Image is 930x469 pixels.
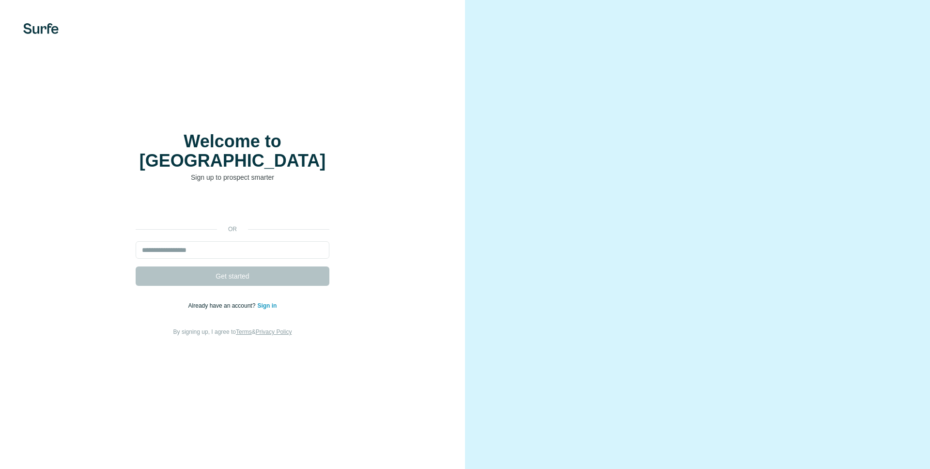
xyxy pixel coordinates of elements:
span: By signing up, I agree to & [173,328,292,335]
img: Surfe's logo [23,23,59,34]
a: Sign in [257,302,277,309]
iframe: Sign in with Google Button [131,197,334,218]
a: Terms [236,328,252,335]
span: Already have an account? [188,302,258,309]
a: Privacy Policy [256,328,292,335]
p: Sign up to prospect smarter [136,172,329,182]
p: or [217,225,248,234]
h1: Welcome to [GEOGRAPHIC_DATA] [136,132,329,171]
